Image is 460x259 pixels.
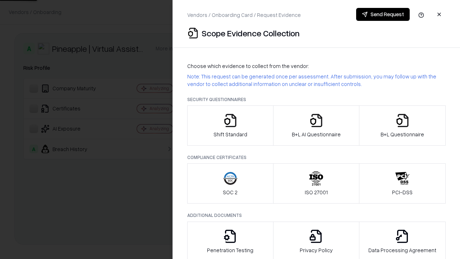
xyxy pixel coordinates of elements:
p: Security Questionnaires [187,96,446,103]
p: Privacy Policy [300,246,333,254]
button: Send Request [356,8,410,21]
p: ISO 27001 [305,188,328,196]
button: Shift Standard [187,105,273,146]
p: B+L Questionnaire [381,131,424,138]
p: Shift Standard [213,131,247,138]
p: Choose which evidence to collect from the vendor: [187,62,446,70]
p: Data Processing Agreement [368,246,436,254]
p: Note: This request can be generated once per assessment. After submission, you may follow up with... [187,73,446,88]
p: Compliance Certificates [187,154,446,160]
button: PCI-DSS [359,163,446,204]
p: Additional Documents [187,212,446,218]
button: SOC 2 [187,163,273,204]
p: PCI-DSS [392,188,413,196]
p: Vendors / Onboarding Card / Request Evidence [187,11,301,19]
p: SOC 2 [223,188,238,196]
p: B+L AI Questionnaire [292,131,341,138]
button: ISO 27001 [273,163,360,204]
p: Scope Evidence Collection [202,27,300,39]
button: B+L AI Questionnaire [273,105,360,146]
p: Penetration Testing [207,246,253,254]
button: B+L Questionnaire [359,105,446,146]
